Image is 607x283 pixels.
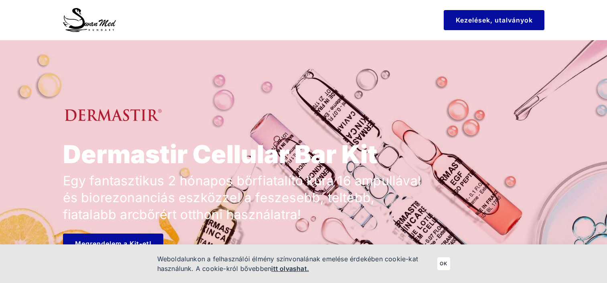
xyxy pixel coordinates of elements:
div: Weboldalunkon a felhasználói élmény színvonalának emelése érdekében cookie-kat használunk. A cook... [157,254,437,273]
a: cookie [437,257,450,270]
span: Kezelések, utalványok [456,16,533,24]
p: Egy fantasztikus 2 hónapos bőrfiatalító kúra 16 ampullával és biorezonanciás eszközzel a feszeseb... [63,172,424,223]
a: button [63,234,163,254]
span: Megrendelem a Kit-et! [75,240,152,248]
img: Dermastir Logo [63,109,163,121]
h1: Dermastir Cellular Bar Kit [63,141,424,168]
a: button [444,10,544,30]
span: OK [440,258,447,269]
a: itt olvashat. [271,265,309,273]
img: Swan Med Orvosesztétika [63,8,116,32]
